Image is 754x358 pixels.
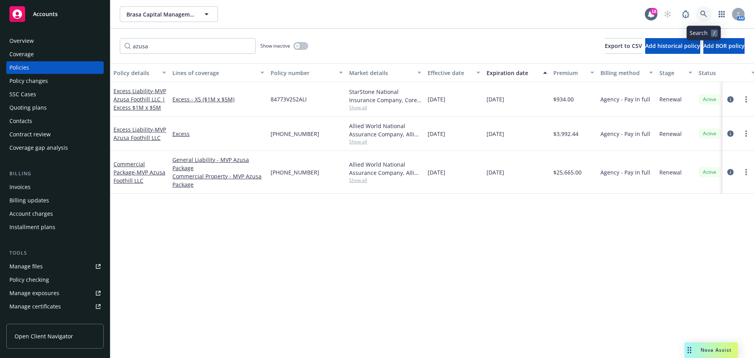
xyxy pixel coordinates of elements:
span: [DATE] [428,130,445,138]
button: Policy details [110,63,169,82]
span: Renewal [659,168,682,176]
button: Add BOR policy [703,38,745,54]
div: SSC Cases [9,88,36,101]
a: Excess [172,130,264,138]
span: [DATE] [487,95,504,103]
span: [DATE] [487,130,504,138]
span: Active [702,96,717,103]
a: Excess Liability [113,87,166,111]
div: Expiration date [487,69,538,77]
span: - MVP Azusa Foothill LLC | Excess $1M x $5M [113,87,166,111]
span: Renewal [659,130,682,138]
button: Add historical policy [645,38,700,54]
button: Expiration date [483,63,550,82]
div: Contract review [9,128,51,141]
span: $934.00 [553,95,574,103]
span: Open Client Navigator [15,332,73,340]
button: Lines of coverage [169,63,267,82]
span: Renewal [659,95,682,103]
a: Billing updates [6,194,104,207]
input: Filter by keyword... [120,38,256,54]
div: Drag to move [684,342,694,358]
div: Policy checking [9,274,49,286]
a: Policies [6,61,104,74]
button: Market details [346,63,425,82]
div: Policies [9,61,29,74]
a: Start snowing [660,6,675,22]
span: Show inactive [260,42,290,49]
a: Manage exposures [6,287,104,299]
a: Quoting plans [6,101,104,114]
a: Accounts [6,3,104,25]
a: Manage claims [6,314,104,326]
button: Premium [550,63,597,82]
a: Contract review [6,128,104,141]
span: Add BOR policy [703,42,745,50]
span: Agency - Pay in full [600,95,650,103]
div: Billing updates [9,194,49,207]
div: Manage claims [9,314,49,326]
div: Overview [9,35,34,47]
div: Manage exposures [9,287,59,299]
div: Effective date [428,69,472,77]
div: Billing method [600,69,644,77]
a: Manage files [6,260,104,273]
button: Nova Assist [684,342,738,358]
span: 84773V252ALI [271,95,307,103]
div: Installment plans [9,221,55,233]
button: Billing method [597,63,656,82]
div: Invoices [9,181,31,193]
button: Export to CSV [605,38,642,54]
a: Manage certificates [6,300,104,313]
span: $25,665.00 [553,168,582,176]
a: Coverage gap analysis [6,141,104,154]
a: Policy checking [6,274,104,286]
span: [PHONE_NUMBER] [271,168,319,176]
div: Policy changes [9,75,48,87]
span: Agency - Pay in full [600,168,650,176]
span: Agency - Pay in full [600,130,650,138]
div: Allied World National Assurance Company, Allied World Assurance Company (AWAC), Universal Insuran... [349,160,421,177]
span: [DATE] [487,168,504,176]
a: more [741,129,751,138]
span: $3,992.44 [553,130,578,138]
a: circleInformation [726,167,735,177]
button: Policy number [267,63,346,82]
a: Switch app [714,6,730,22]
div: Allied World National Assurance Company, Allied World Assurance Company (AWAC), Universal Insuran... [349,122,421,138]
a: Excess Liability [113,126,166,141]
div: StarStone National Insurance Company, Core Specialty, Universal Insurance Programs [349,88,421,104]
a: General Liability - MVP Azusa Package [172,156,264,172]
a: Excess - XS ($1M x $5M) [172,95,264,103]
a: more [741,95,751,104]
a: Account charges [6,207,104,220]
a: Invoices [6,181,104,193]
button: Brasa Capital Management, LLC [120,6,218,22]
div: Manage certificates [9,300,61,313]
div: Status [699,69,747,77]
a: circleInformation [726,129,735,138]
a: Commercial Package [113,160,165,184]
div: Coverage [9,48,34,61]
a: Report a Bug [678,6,694,22]
div: Billing [6,170,104,178]
span: [DATE] [428,95,445,103]
a: Search [696,6,712,22]
div: Policy number [271,69,334,77]
div: 18 [650,8,657,15]
span: [PHONE_NUMBER] [271,130,319,138]
button: Effective date [425,63,483,82]
a: Coverage [6,48,104,61]
button: Stage [656,63,695,82]
span: Active [702,169,717,176]
div: Market details [349,69,413,77]
div: Account charges [9,207,53,220]
span: Show all [349,138,421,145]
div: Coverage gap analysis [9,141,68,154]
a: Commercial Property - MVP Azusa Package [172,172,264,189]
a: more [741,167,751,177]
a: SSC Cases [6,88,104,101]
span: Nova Assist [701,347,732,353]
span: Show all [349,177,421,184]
